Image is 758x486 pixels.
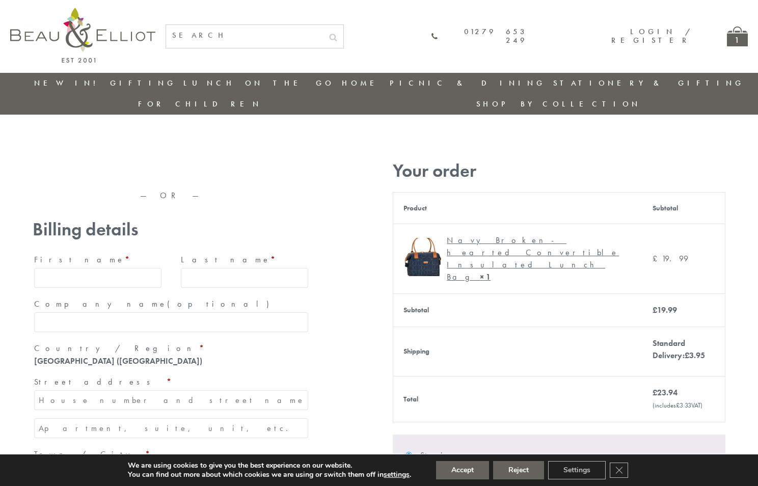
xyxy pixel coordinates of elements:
bdi: 19.99 [653,253,688,264]
a: For Children [138,99,262,109]
img: Navy Broken-hearted Convertible Insulated Lunch Bag [403,238,442,276]
span: £ [653,387,657,398]
span: £ [653,305,657,315]
th: Product [393,192,642,224]
label: Country / Region [34,340,308,357]
label: Stripe [420,447,712,464]
iframe: Secure express checkout frame [172,156,312,181]
label: Standard Delivery: [653,338,705,361]
span: £ [653,253,662,264]
input: Apartment, suite, unit, etc. (optional) [34,418,308,438]
input: SEARCH [166,25,323,46]
span: £ [676,401,680,410]
a: Picnic & Dining [390,78,546,88]
th: Total [393,376,642,422]
button: settings [384,470,410,479]
span: 3.33 [676,401,691,410]
label: Last name [181,252,308,268]
a: Shop by collection [476,99,641,109]
h3: Your order [393,160,725,181]
a: Navy Broken-hearted Convertible Insulated Lunch Bag Navy Broken-hearted Convertible Insulated Lun... [403,234,632,283]
bdi: 23.94 [653,387,678,398]
button: Close GDPR Cookie Banner [610,463,628,478]
a: New in! [34,78,102,88]
th: Subtotal [642,192,725,224]
th: Subtotal [393,293,642,327]
a: Home [342,78,383,88]
label: Company name [34,296,308,312]
span: £ [685,350,689,361]
button: Settings [548,461,606,479]
label: Street address [34,374,308,390]
small: (includes VAT) [653,401,702,410]
a: Stationery & Gifting [553,78,744,88]
div: Navy Broken-hearted Convertible Insulated Lunch Bag [447,234,624,283]
p: — OR — [33,191,310,200]
iframe: Secure express checkout frame [31,156,171,181]
button: Reject [493,461,544,479]
p: We are using cookies to give you the best experience on our website. [128,461,411,470]
button: Accept [436,461,489,479]
strong: [GEOGRAPHIC_DATA] ([GEOGRAPHIC_DATA]) [34,356,202,366]
span: (optional) [167,299,275,309]
a: Gifting [110,78,176,88]
a: Lunch On The Go [183,78,334,88]
img: logo [10,8,155,63]
a: 01279 653 249 [431,28,527,45]
a: Login / Register [611,26,691,45]
a: 1 [727,26,748,46]
h3: Billing details [33,219,310,240]
th: Shipping [393,327,642,376]
label: First name [34,252,161,268]
bdi: 3.95 [685,350,705,361]
bdi: 19.99 [653,305,677,315]
label: Town / City [34,446,308,463]
p: You can find out more about which cookies we are using or switch them off in . [128,470,411,479]
input: House number and street name [34,390,308,410]
strong: × 1 [480,272,491,282]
